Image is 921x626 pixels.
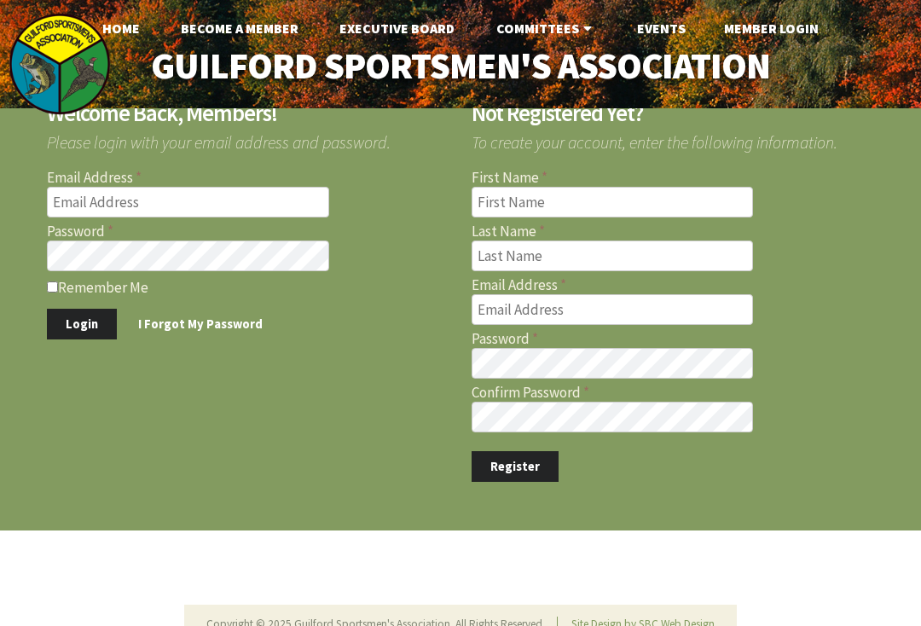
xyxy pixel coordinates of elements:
span: To create your account, enter the following information. [472,125,875,151]
a: Home [89,11,153,45]
button: Login [47,309,117,340]
a: Committees [483,11,610,45]
a: Guilford Sportsmen's Association [119,34,802,97]
input: First Name [472,187,754,217]
a: Executive Board [326,11,468,45]
h2: Not Registered Yet? [472,102,875,125]
h2: Welcome Back, Members! [47,102,450,125]
input: Email Address [472,294,754,325]
label: Password [47,224,450,239]
label: Confirm Password [472,385,875,400]
a: Become A Member [167,11,312,45]
label: First Name [472,171,875,185]
label: Email Address [472,278,875,293]
label: Email Address [47,171,450,185]
a: Events [623,11,699,45]
input: Remember Me [47,281,58,293]
a: I Forgot My Password [119,309,281,340]
input: Last Name [472,241,754,271]
label: Remember Me [47,278,450,295]
img: logo_sm.png [9,13,111,115]
a: Member Login [710,11,832,45]
input: Email Address [47,187,329,217]
label: Password [472,332,875,346]
span: Please login with your email address and password. [47,125,450,151]
button: Register [472,451,559,483]
label: Last Name [472,224,875,239]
